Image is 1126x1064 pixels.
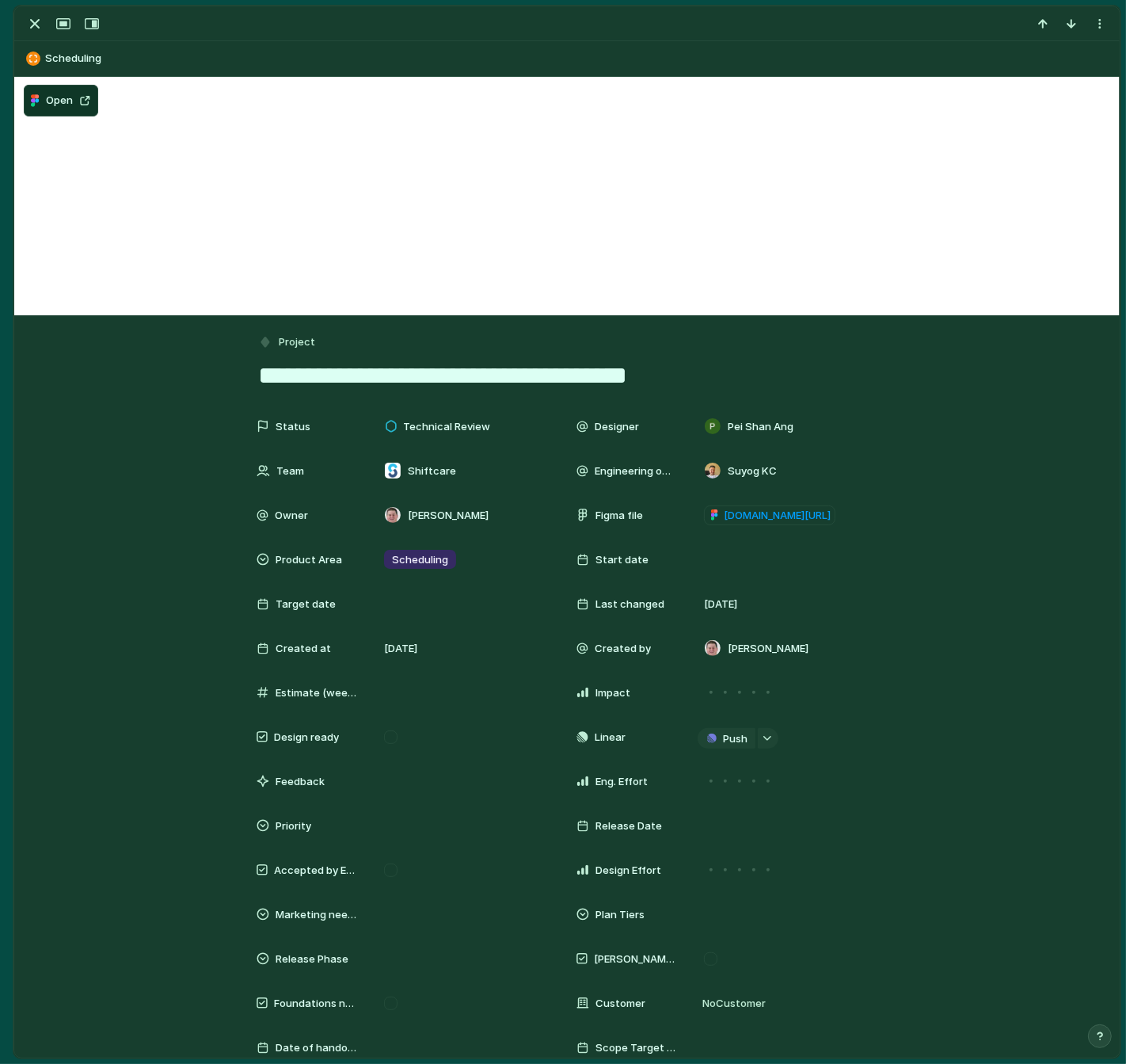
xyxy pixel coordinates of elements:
[704,597,737,612] span: [DATE]
[595,552,649,568] span: Start date
[728,419,793,435] span: Pei Shan Ang
[728,463,777,479] span: Suyog KC
[594,951,678,967] span: [PERSON_NAME] Watching
[24,85,98,116] button: Open
[595,730,626,746] span: Linear
[276,552,342,568] span: Product Area
[408,508,489,524] span: [PERSON_NAME]
[724,508,831,524] span: [DOMAIN_NAME][URL]
[728,641,808,657] span: [PERSON_NAME]
[595,419,639,435] span: Designer
[595,863,661,879] span: Design Effort
[46,93,73,109] span: Open
[276,597,336,612] span: Target date
[255,331,320,354] button: Project
[276,641,331,657] span: Created at
[276,818,311,834] span: Priority
[274,863,358,879] span: Accepted by Engineering
[595,641,651,657] span: Created by
[704,505,835,526] a: [DOMAIN_NAME][URL]
[276,1040,358,1056] span: Date of handover
[384,641,417,657] span: [DATE]
[276,774,325,790] span: Feedback
[595,774,648,790] span: Eng. Effort
[276,419,310,435] span: Status
[279,334,315,350] span: Project
[274,996,358,1012] span: Foundations needed
[595,597,664,612] span: Last changed
[698,996,766,1012] span: No Customer
[403,419,490,435] span: Technical Review
[276,685,358,701] span: Estimate (weeks)
[595,1040,678,1056] span: Scope Target Date
[595,685,630,701] span: Impact
[276,951,348,967] span: Release Phase
[276,463,304,479] span: Team
[274,730,339,746] span: Design ready
[276,907,358,923] span: Marketing needed
[392,552,448,568] span: Scheduling
[408,463,456,479] span: Shiftcare
[723,731,747,747] span: Push
[275,508,308,524] span: Owner
[698,728,755,749] button: Push
[595,996,645,1012] span: Customer
[595,463,678,479] span: Engineering owner
[595,818,662,834] span: Release Date
[21,46,1113,71] button: Scheduling
[595,508,643,524] span: Figma file
[595,907,645,923] span: Plan Tiers
[45,51,1113,67] span: Scheduling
